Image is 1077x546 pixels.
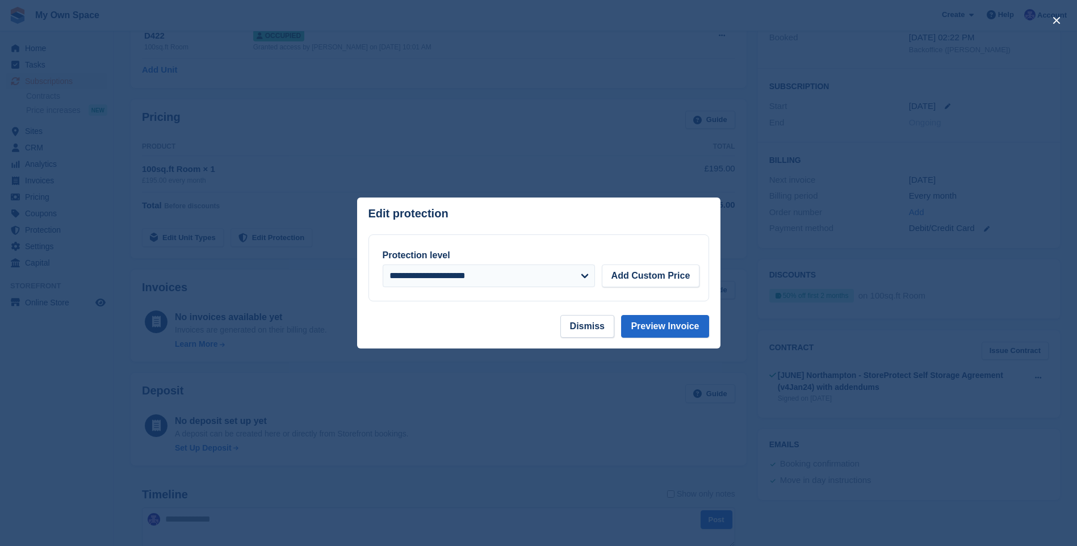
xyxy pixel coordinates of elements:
button: close [1047,11,1066,30]
label: Protection level [383,250,450,260]
button: Preview Invoice [621,315,709,338]
button: Dismiss [560,315,614,338]
button: Add Custom Price [602,264,700,287]
p: Edit protection [368,207,449,220]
